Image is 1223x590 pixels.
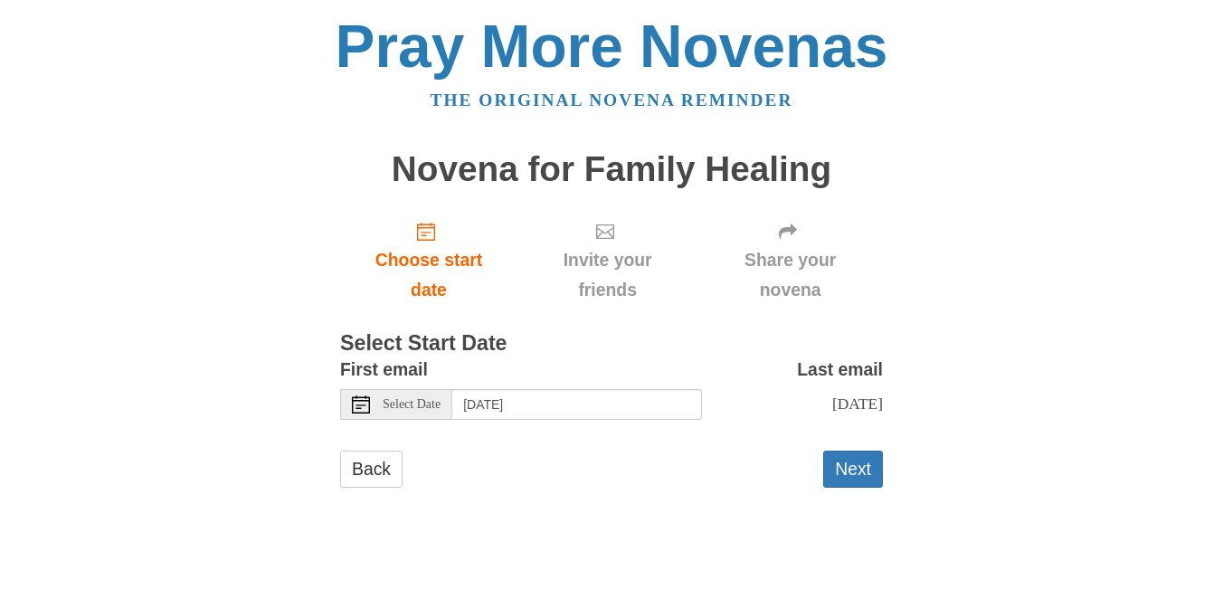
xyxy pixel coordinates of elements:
div: Click "Next" to confirm your start date first. [517,206,697,314]
span: Invite your friends [536,245,679,305]
label: Last email [797,355,883,385]
a: Back [340,451,403,488]
a: The original novena reminder [431,90,793,109]
span: Share your novena [716,245,865,305]
span: Choose start date [358,245,499,305]
a: Choose start date [340,206,517,314]
h1: Novena for Family Healing [340,150,883,189]
a: Pray More Novenas [336,13,888,80]
span: [DATE] [832,395,883,413]
button: Next [823,451,883,488]
label: First email [340,355,428,385]
h3: Select Start Date [340,332,883,356]
div: Click "Next" to confirm your start date first. [697,206,883,314]
span: Select Date [383,398,441,411]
